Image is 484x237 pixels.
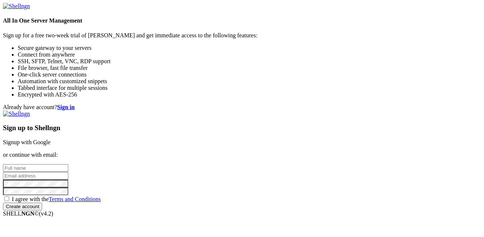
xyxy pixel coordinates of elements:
li: Automation with customized snippets [18,78,481,85]
img: Shellngn [3,111,30,117]
input: Create account [3,203,42,210]
input: Full name [3,164,68,172]
a: Sign in [57,104,75,110]
li: Encrypted with AES-256 [18,91,481,98]
li: Tabbed interface for multiple sessions [18,85,481,91]
li: Connect from anywhere [18,51,481,58]
span: I agree with the [12,196,101,202]
li: File browser, fast file transfer [18,65,481,71]
input: Email address [3,172,68,180]
li: SSH, SFTP, Telnet, VNC, RDP support [18,58,481,65]
input: I agree with theTerms and Conditions [4,196,9,201]
h3: Sign up to Shellngn [3,124,481,132]
div: Already have account? [3,104,481,111]
p: or continue with email: [3,152,481,158]
h4: All In One Server Management [3,17,481,24]
img: Shellngn [3,3,30,10]
li: One-click server connections [18,71,481,78]
span: 4.2.0 [39,210,54,217]
a: Signup with Google [3,139,51,145]
a: Terms and Conditions [49,196,101,202]
li: Secure gateway to your servers [18,45,481,51]
b: NGN [21,210,35,217]
p: Sign up for a free two-week trial of [PERSON_NAME] and get immediate access to the following feat... [3,32,481,39]
span: SHELL © [3,210,53,217]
